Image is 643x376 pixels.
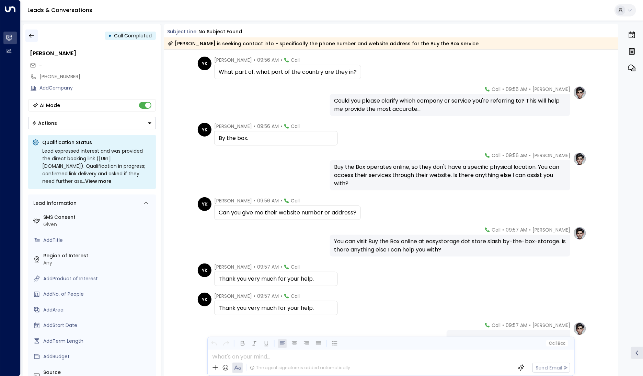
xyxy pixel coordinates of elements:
[506,322,527,329] span: 09:57 AM
[291,123,300,130] span: Call
[44,259,153,267] div: Any
[168,40,479,47] div: [PERSON_NAME] is seeking contact info - specifically the phone number and website address for the...
[44,221,153,228] div: Given
[44,353,153,360] div: AddBudget
[44,275,153,282] div: AddProduct of Interest
[30,49,156,58] div: [PERSON_NAME]
[532,152,570,159] span: [PERSON_NAME]
[257,123,279,130] span: 09:56 AM
[280,263,282,270] span: •
[334,237,566,254] div: You can visit Buy the Box online at easystorage dot store slash by-the-box-storage. Is there anyt...
[222,339,230,348] button: Redo
[291,293,300,299] span: Call
[573,152,587,166] img: profile-logo.png
[502,226,504,233] span: •
[214,197,252,204] span: [PERSON_NAME]
[280,57,282,63] span: •
[40,102,60,109] div: AI Mode
[219,275,333,283] div: Thank you very much for your help.
[532,322,570,329] span: [PERSON_NAME]
[214,263,252,270] span: [PERSON_NAME]
[573,86,587,99] img: profile-logo.png
[529,322,531,329] span: •
[280,293,282,299] span: •
[555,341,557,346] span: |
[257,197,279,204] span: 09:56 AM
[532,226,570,233] span: [PERSON_NAME]
[257,293,279,299] span: 09:57 AM
[44,214,153,221] label: SMS Consent
[254,197,255,204] span: •
[219,209,356,217] div: Can you give me their website number or address?
[44,291,153,298] div: AddNo. of People
[85,177,112,185] span: View more
[214,293,252,299] span: [PERSON_NAME]
[198,28,242,35] div: No subject found
[44,306,153,314] div: AddArea
[214,123,252,130] span: [PERSON_NAME]
[492,152,501,159] span: Call
[214,57,252,63] span: [PERSON_NAME]
[44,252,153,259] label: Region of Interest
[492,86,501,93] span: Call
[210,339,218,348] button: Undo
[502,322,504,329] span: •
[32,120,57,126] div: Actions
[43,147,152,185] div: Lead expressed interest and was provided the direct booking link ([URL][DOMAIN_NAME]). Qualificat...
[108,30,112,42] div: •
[529,86,531,93] span: •
[291,197,300,204] span: Call
[492,322,501,329] span: Call
[502,152,504,159] span: •
[44,322,153,329] div: AddStart Date
[39,62,42,69] span: -
[114,32,152,39] span: Call Completed
[280,197,282,204] span: •
[532,86,570,93] span: [PERSON_NAME]
[254,263,255,270] span: •
[291,263,300,270] span: Call
[254,123,255,130] span: •
[573,322,587,336] img: profile-logo.png
[451,333,566,341] div: ...
[257,57,279,63] span: 09:56 AM
[546,340,568,347] button: Cc|Bcc
[27,6,92,14] a: Leads & Conversations
[492,226,501,233] span: Call
[28,117,156,129] button: Actions
[44,237,153,244] div: AddTitle
[529,152,531,159] span: •
[334,163,566,188] div: Buy the Box operates online, so they don't have a specific physical location. You can access thei...
[502,86,504,93] span: •
[219,134,333,142] div: By the box.
[506,226,527,233] span: 09:57 AM
[198,293,211,306] div: YK
[573,226,587,240] img: profile-logo.png
[549,341,565,346] span: Cc Bcc
[529,226,531,233] span: •
[334,97,566,113] div: Could you please clarify which company or service you're referring to? This will help me provide ...
[291,57,300,63] span: Call
[219,304,333,312] div: Thank you very much for your help.
[40,73,156,80] div: [PHONE_NUMBER]
[28,117,156,129] div: Button group with a nested menu
[198,123,211,137] div: YK
[280,123,282,130] span: •
[31,200,77,207] div: Lead Information
[44,369,153,376] label: Source
[219,68,357,76] div: What part of, what part of the country are they in?
[168,28,198,35] span: Subject Line:
[250,365,350,371] div: The agent signature is added automatically
[254,293,255,299] span: •
[506,152,527,159] span: 09:56 AM
[40,84,156,92] div: AddCompany
[43,139,152,146] p: Qualification Status
[506,86,527,93] span: 09:56 AM
[198,57,211,70] div: YK
[198,197,211,211] div: YK
[198,263,211,277] div: YK
[257,263,279,270] span: 09:57 AM
[44,338,153,345] div: AddTerm Length
[254,57,255,63] span: •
